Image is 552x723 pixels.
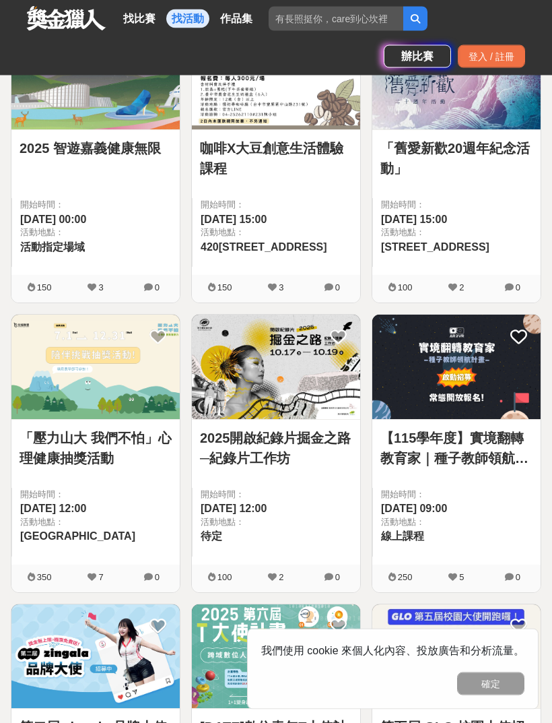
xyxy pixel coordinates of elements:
span: 3 [279,283,283,293]
a: 找活動 [166,9,209,28]
span: 待定 [201,531,222,542]
span: 活動地點： [20,516,172,530]
span: 0 [335,283,340,293]
span: 0 [516,283,520,293]
input: 有長照挺你，care到心坎裡！青春出手，拍出照顧 影音徵件活動 [269,7,403,31]
a: Cover Image [192,315,360,420]
a: 作品集 [215,9,258,28]
a: Cover Image [11,315,180,420]
span: 2 [279,573,283,583]
img: Cover Image [372,605,541,709]
span: 250 [398,573,413,583]
span: 開始時間： [201,199,352,212]
span: 活動指定場域 [20,242,85,253]
span: [DATE] 15:00 [201,214,267,226]
img: Cover Image [11,315,180,419]
a: Cover Image [372,26,541,131]
span: [DATE] 00:00 [20,214,86,226]
span: 0 [516,573,520,583]
span: [GEOGRAPHIC_DATA] [20,531,135,542]
span: 開始時間： [20,199,172,212]
span: 開始時間： [381,199,532,212]
span: 0 [155,573,160,583]
a: 「壓力山大 我們不怕」心理健康抽獎活動 [20,429,172,469]
span: 2 [459,283,464,293]
a: Cover Image [372,315,541,420]
span: 我們使用 cookie 來個人化內容、投放廣告和分析流量。 [261,645,524,656]
span: 開始時間： [201,489,352,502]
a: Cover Image [11,26,180,131]
span: [DATE] 12:00 [20,503,86,515]
img: Cover Image [372,26,541,130]
span: 7 [98,573,103,583]
span: 活動地點： [201,516,352,530]
a: 2025 智遊嘉義健康無限 [20,139,172,159]
span: 150 [37,283,52,293]
span: 5 [459,573,464,583]
span: 150 [217,283,232,293]
span: 0 [335,573,340,583]
a: 【115學年度】實境翻轉教育家｜種子教師領航計畫 [380,429,532,469]
span: 活動地點： [20,226,172,240]
span: [DATE] 15:00 [381,214,447,226]
span: 線上課程 [381,531,424,542]
span: 3 [98,283,103,293]
a: 咖啡X大豆創意生活體驗課程 [200,139,352,179]
div: 登入 / 註冊 [458,45,525,68]
span: 350 [37,573,52,583]
img: Cover Image [192,26,360,130]
span: [DATE] 12:00 [201,503,267,515]
span: 活動地點： [201,226,352,240]
a: 辦比賽 [384,45,451,68]
img: Cover Image [192,605,360,709]
span: 開始時間： [381,489,532,502]
a: 2025開啟紀錄片掘金之路─紀錄片工作坊 [200,429,352,469]
a: Cover Image [192,26,360,131]
span: 100 [217,573,232,583]
span: 420[STREET_ADDRESS] [201,242,327,253]
span: [STREET_ADDRESS] [381,242,489,253]
span: [DATE] 09:00 [381,503,447,515]
span: 開始時間： [20,489,172,502]
img: Cover Image [11,605,180,709]
a: 找比賽 [118,9,161,28]
span: 活動地點： [381,516,532,530]
img: Cover Image [372,315,541,419]
span: 0 [155,283,160,293]
span: 100 [398,283,413,293]
a: 「舊愛新歡20週年紀念活動」 [380,139,532,179]
button: 確定 [457,672,524,695]
img: Cover Image [192,315,360,419]
span: 活動地點： [381,226,532,240]
img: Cover Image [11,26,180,130]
